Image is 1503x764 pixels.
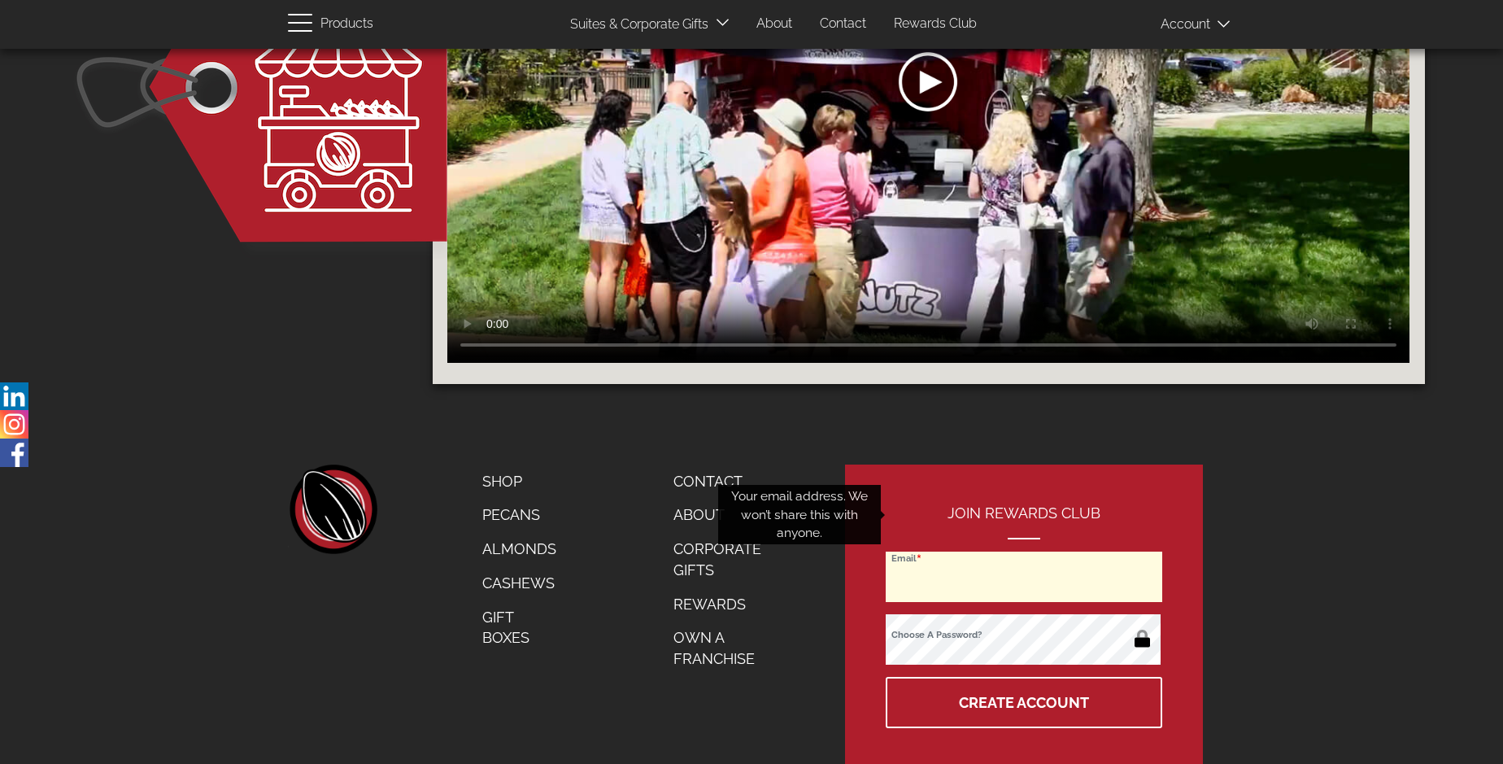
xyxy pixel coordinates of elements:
[470,566,569,600] a: Cashews
[661,621,793,675] a: Own a Franchise
[808,8,878,40] a: Contact
[558,9,713,41] a: Suites & Corporate Gifts
[661,532,793,587] a: Corporate Gifts
[661,498,793,532] a: About
[744,8,804,40] a: About
[470,600,569,655] a: Gift Boxes
[470,532,569,566] a: Almonds
[661,465,793,499] a: Contact
[886,677,1162,728] button: Create Account
[886,505,1162,539] h2: Join Rewards Club
[886,552,1162,602] input: Email
[470,498,569,532] a: Pecans
[320,12,373,36] span: Products
[288,465,377,554] a: home
[718,485,881,544] div: Your email address. We won’t share this with anyone.
[882,8,989,40] a: Rewards Club
[661,587,793,622] a: Rewards
[470,465,569,499] a: Shop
